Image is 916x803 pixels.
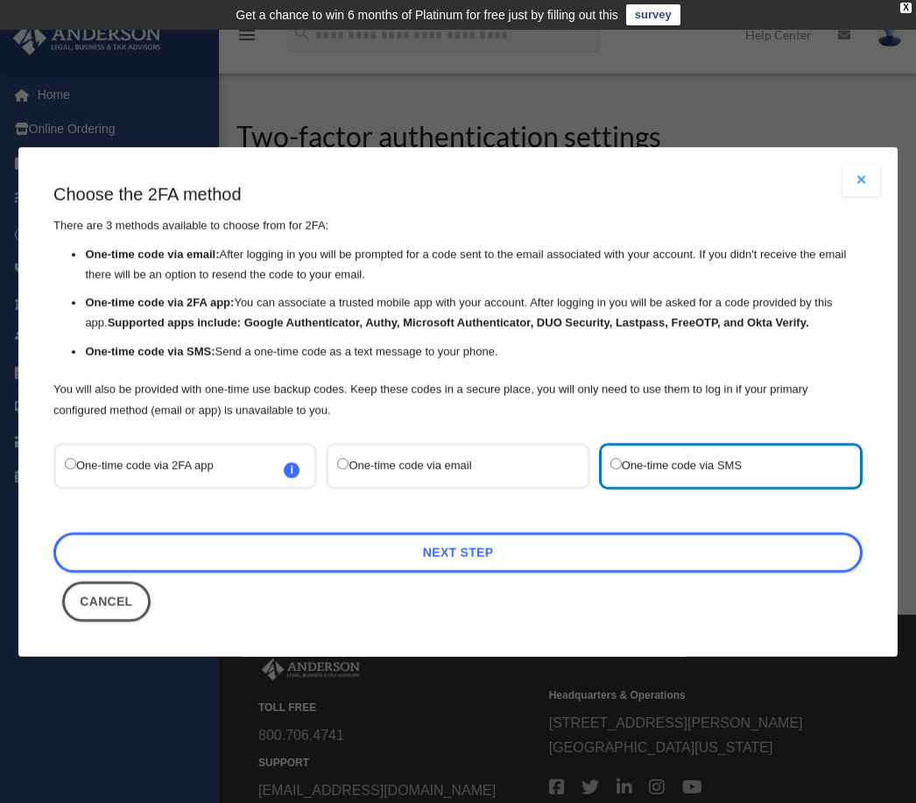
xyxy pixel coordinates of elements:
input: One-time code via SMS [610,458,622,469]
span: i [284,462,299,478]
a: survey [626,4,680,25]
div: Get a chance to win 6 months of Platinum for free just by filling out this [236,4,618,25]
p: You will also be provided with one-time use backup codes. Keep these codes in a secure place, you... [53,379,863,421]
div: There are 3 methods available to choose from for 2FA: [53,182,863,421]
li: You can associate a trusted mobile app with your account. After logging in you will be asked for ... [85,293,863,334]
button: Close this dialog window [62,581,151,622]
strong: One-time code via 2FA app: [85,296,234,309]
input: One-time code via email [337,458,349,469]
li: After logging in you will be prompted for a code sent to the email associated with your account. ... [85,244,863,285]
li: Send a one-time code as a text message to your phone. [85,342,863,362]
label: One-time code via SMS [610,454,834,478]
strong: Supported apps include: Google Authenticator, Authy, Microsoft Authenticator, DUO Security, Lastp... [108,316,809,329]
strong: One-time code via email: [85,247,219,260]
h3: Choose the 2FA method [53,182,863,207]
label: One-time code via email [337,454,560,478]
input: One-time code via 2FA appi [65,458,76,469]
button: Close modal [842,165,880,196]
div: close [900,3,912,13]
label: One-time code via 2FA app [65,454,288,478]
strong: One-time code via SMS: [85,344,215,357]
a: Next Step [53,532,863,573]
